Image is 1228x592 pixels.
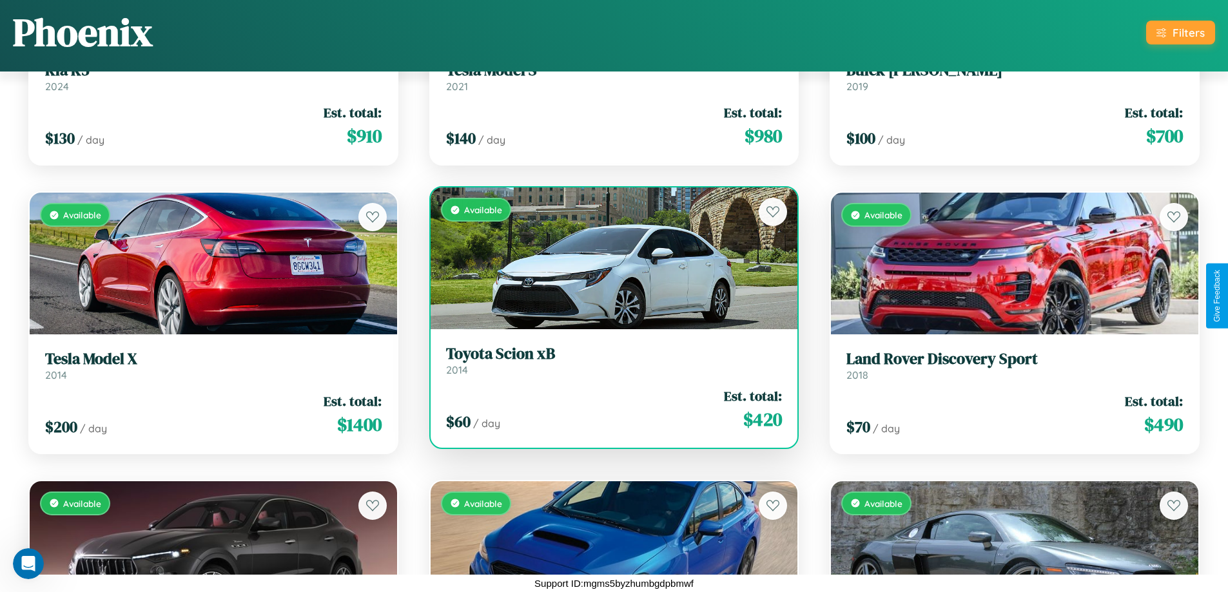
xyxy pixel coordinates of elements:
span: $ 490 [1144,412,1183,437]
a: Land Rover Discovery Sport2018 [846,350,1183,381]
span: / day [77,133,104,146]
button: Filters [1146,21,1215,44]
span: 2014 [446,363,468,376]
span: 2019 [846,80,868,93]
h3: Toyota Scion xB [446,345,783,363]
span: Est. total: [724,103,782,122]
iframe: Intercom live chat [13,548,44,579]
span: Available [63,209,101,220]
a: Toyota Scion xB2014 [446,345,783,376]
span: Available [864,209,902,220]
span: / day [873,422,900,435]
a: Buick [PERSON_NAME]2019 [846,61,1183,93]
span: Available [864,498,902,509]
span: $ 910 [347,123,382,149]
span: / day [478,133,505,146]
div: Filters [1173,26,1205,39]
span: Est. total: [324,392,382,410]
span: $ 980 [745,123,782,149]
span: Est. total: [724,387,782,405]
span: / day [878,133,905,146]
h1: Phoenix [13,6,153,59]
span: 2024 [45,80,69,93]
div: Give Feedback [1213,270,1222,322]
span: 2014 [45,368,67,381]
span: Est. total: [1125,392,1183,410]
span: Est. total: [324,103,382,122]
span: 2021 [446,80,468,93]
span: / day [473,417,500,430]
span: $ 200 [45,416,77,437]
span: $ 140 [446,128,476,149]
span: Available [464,204,502,215]
span: $ 100 [846,128,875,149]
span: $ 130 [45,128,75,149]
span: $ 700 [1146,123,1183,149]
a: Tesla Model S2021 [446,61,783,93]
span: / day [80,422,107,435]
span: Available [63,498,101,509]
span: $ 420 [743,406,782,432]
p: Support ID: mgms5byzhumbgdpbmwf [534,575,694,592]
span: $ 60 [446,411,471,432]
span: $ 1400 [337,412,382,437]
span: Est. total: [1125,103,1183,122]
span: Available [464,498,502,509]
h3: Tesla Model X [45,350,382,368]
span: $ 70 [846,416,870,437]
span: 2018 [846,368,868,381]
h3: Land Rover Discovery Sport [846,350,1183,368]
a: Tesla Model X2014 [45,350,382,381]
a: Kia K52024 [45,61,382,93]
